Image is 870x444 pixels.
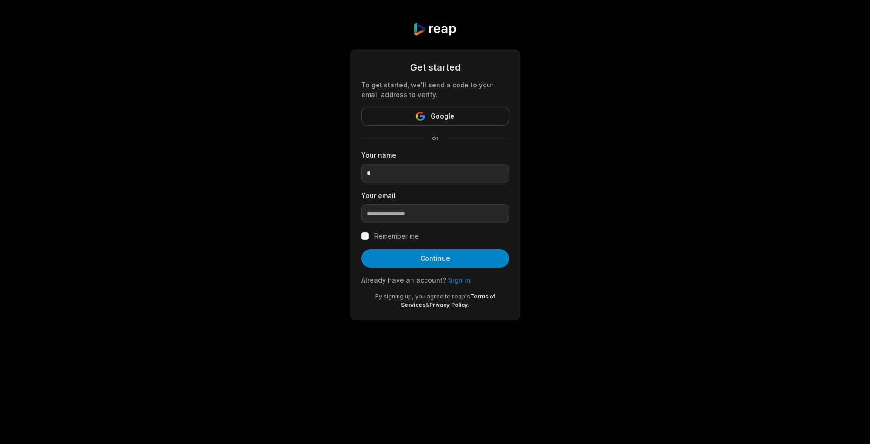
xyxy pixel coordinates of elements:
[425,301,429,308] span: &
[375,293,470,300] span: By signing up, you agree to reap's
[361,276,446,284] span: Already have an account?
[413,22,457,36] img: reap
[374,231,419,242] label: Remember me
[468,301,469,308] span: .
[448,276,471,284] a: Sign in
[361,107,509,126] button: Google
[429,301,468,308] a: Privacy Policy
[361,150,509,160] label: Your name
[361,249,509,268] button: Continue
[361,80,509,99] div: To get started, we'll send a code to your email address to verify.
[361,191,509,200] label: Your email
[361,60,509,74] div: Get started
[425,133,446,143] span: or
[401,293,495,308] a: Terms of Services
[431,111,454,122] span: Google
